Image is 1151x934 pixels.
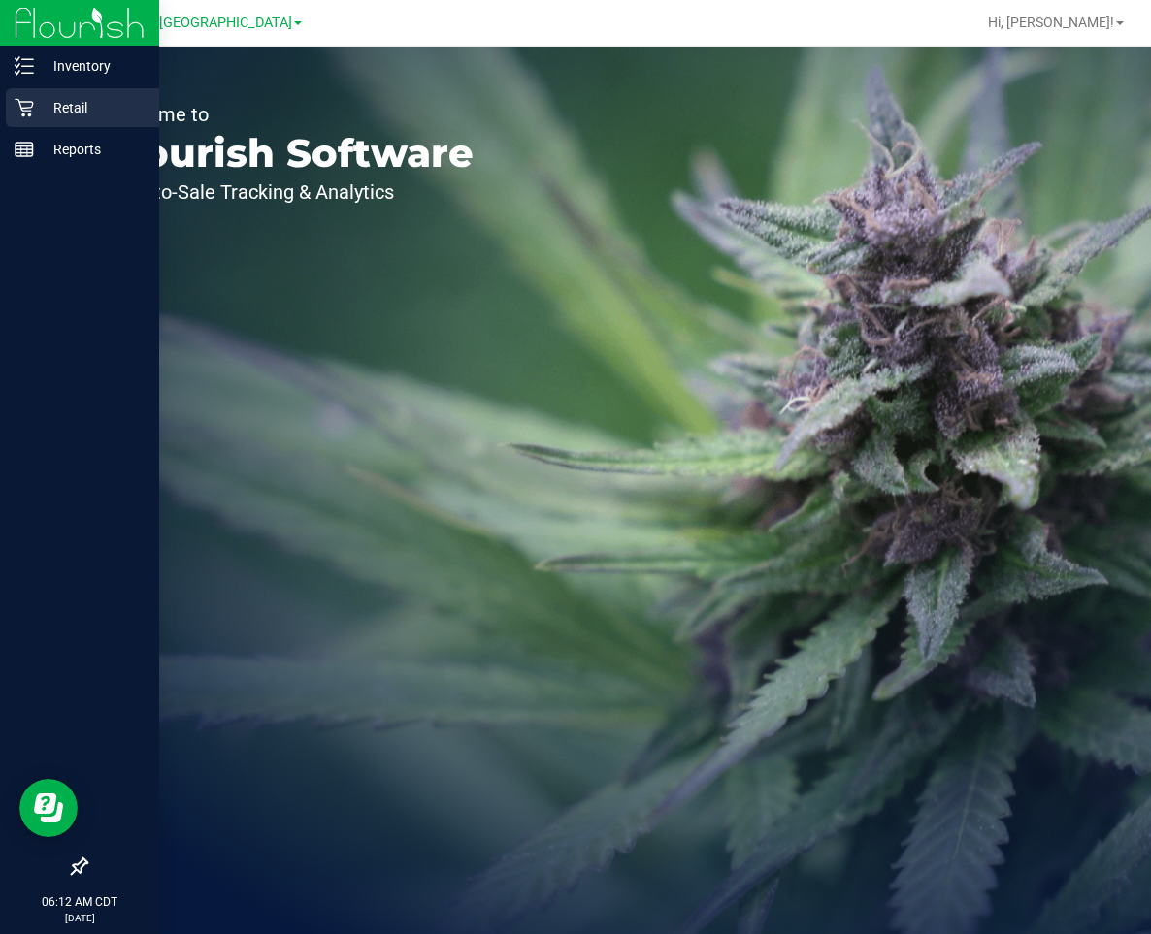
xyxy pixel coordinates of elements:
[105,105,474,124] p: Welcome to
[105,134,474,173] p: Flourish Software
[15,56,34,76] inline-svg: Inventory
[19,779,78,837] iframe: Resource center
[9,893,150,911] p: 06:12 AM CDT
[15,140,34,159] inline-svg: Reports
[988,15,1114,30] span: Hi, [PERSON_NAME]!
[34,54,150,78] p: Inventory
[34,96,150,119] p: Retail
[9,911,150,925] p: [DATE]
[105,182,474,202] p: Seed-to-Sale Tracking & Analytics
[15,98,34,117] inline-svg: Retail
[34,138,150,161] p: Reports
[94,15,292,31] span: TX Austin [GEOGRAPHIC_DATA]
